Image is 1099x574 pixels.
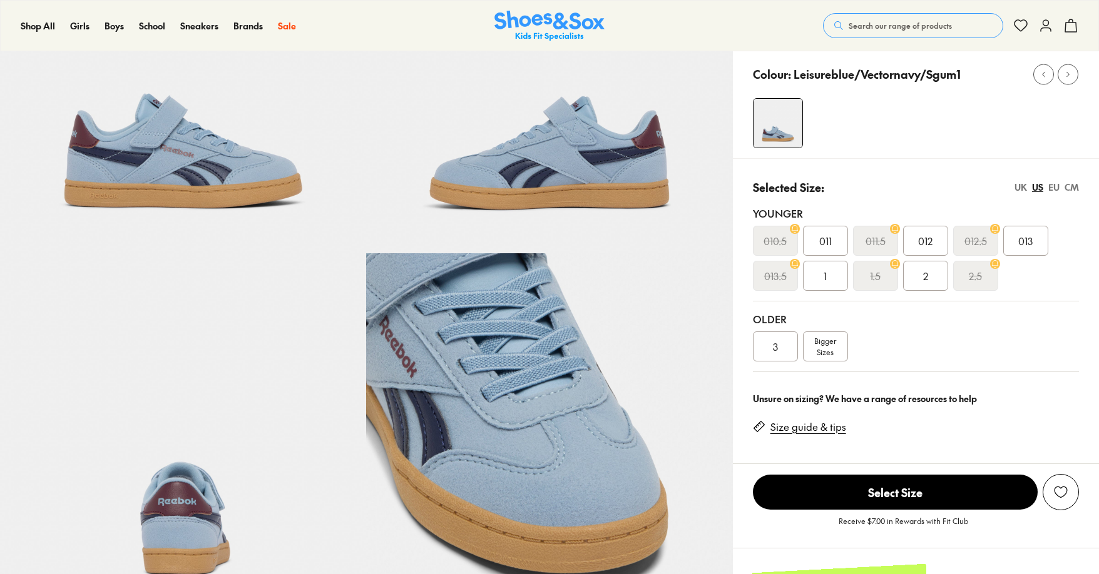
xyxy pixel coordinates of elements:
span: 2 [923,268,928,283]
span: 1 [824,268,827,283]
div: EU [1048,181,1060,194]
span: 012 [918,233,933,248]
span: Sneakers [180,19,218,32]
a: Brands [233,19,263,33]
span: Sale [278,19,296,32]
a: Shoes & Sox [494,11,605,41]
div: Unsure on sizing? We have a range of resources to help [753,392,1079,405]
button: Select Size [753,474,1038,510]
div: Older [753,311,1079,326]
span: Girls [70,19,89,32]
p: Colour: [753,66,791,83]
span: Shop All [21,19,55,32]
a: School [139,19,165,33]
s: 013.5 [764,268,787,283]
a: Boys [105,19,124,33]
a: Sale [278,19,296,33]
span: Search our range of products [849,20,952,31]
span: Boys [105,19,124,32]
span: 3 [773,339,778,354]
s: 010.5 [764,233,787,248]
a: Shop All [21,19,55,33]
div: UK [1015,181,1027,194]
a: Girls [70,19,89,33]
span: 013 [1018,233,1033,248]
p: Leisureblue/Vectornavy/Sgum1 [794,66,961,83]
s: 1.5 [870,268,881,283]
span: 011 [819,233,832,248]
span: Select Size [753,475,1038,510]
s: 2.5 [969,268,982,283]
s: 011.5 [866,233,886,248]
a: Sneakers [180,19,218,33]
img: SNS_Logo_Responsive.svg [494,11,605,41]
div: Younger [753,206,1079,221]
span: Bigger Sizes [814,335,836,358]
span: School [139,19,165,32]
s: 012.5 [964,233,987,248]
img: 4-561532_1 [754,99,802,148]
p: Selected Size: [753,179,824,196]
p: Receive $7.00 in Rewards with Fit Club [839,515,968,538]
button: Search our range of products [823,13,1003,38]
a: Size guide & tips [770,420,846,434]
span: Brands [233,19,263,32]
div: US [1032,181,1043,194]
div: CM [1065,181,1079,194]
button: Add to Wishlist [1043,474,1079,510]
